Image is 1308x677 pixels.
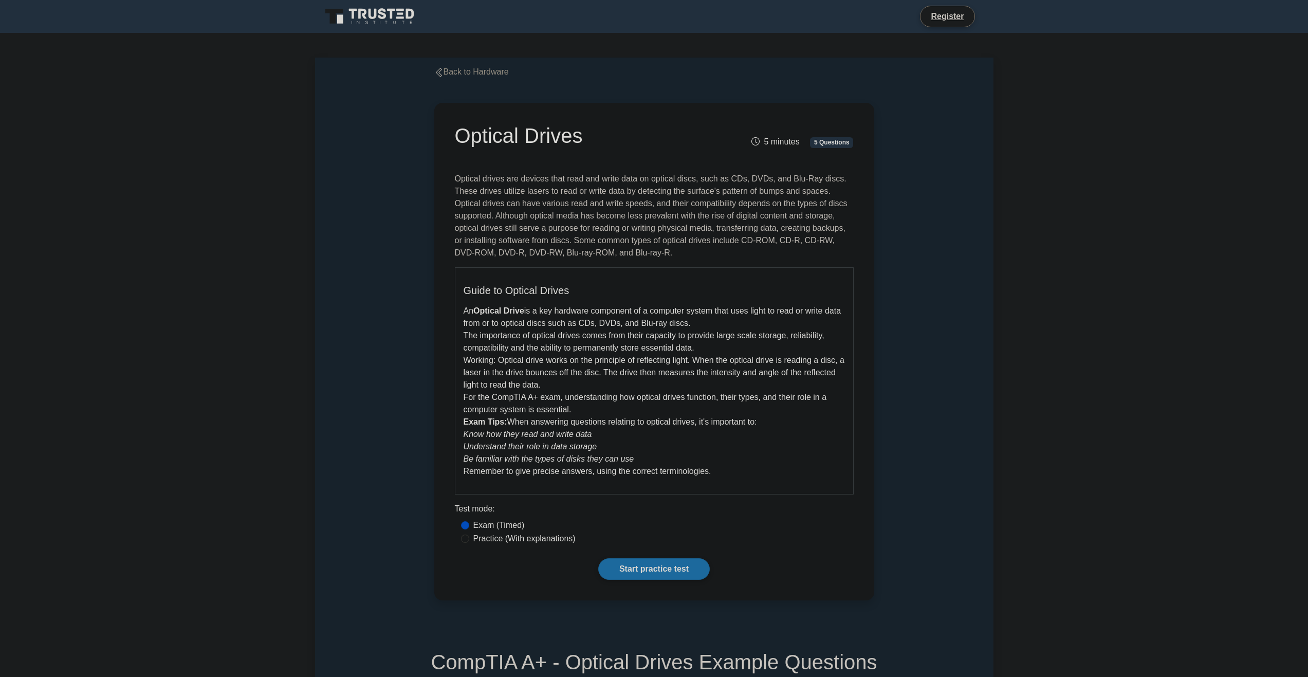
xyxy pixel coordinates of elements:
b: Exam Tips: [464,417,507,426]
p: An is a key hardware component of a computer system that uses light to read or write data from or... [464,305,845,478]
h5: Guide to Optical Drives [464,284,845,297]
label: Practice (With explanations) [473,533,576,545]
i: Be familiar with the types of disks they can use [464,454,634,463]
a: Register [925,10,970,23]
i: Understand their role in data storage [464,442,597,451]
a: Start practice test [598,558,710,580]
div: Test mode: [455,503,854,519]
a: Back to Hardware [434,67,509,76]
span: 5 minutes [751,137,799,146]
h1: Optical Drives [455,123,716,148]
i: Know how they read and write data [464,430,592,438]
span: 5 Questions [810,137,853,148]
p: Optical drives are devices that read and write data on optical discs, such as CDs, DVDs, and Blu-... [455,173,854,259]
label: Exam (Timed) [473,519,525,532]
b: Optical Drive [473,306,524,315]
h5: CompTIA A+ - Optical Drives Example Questions [327,650,981,674]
